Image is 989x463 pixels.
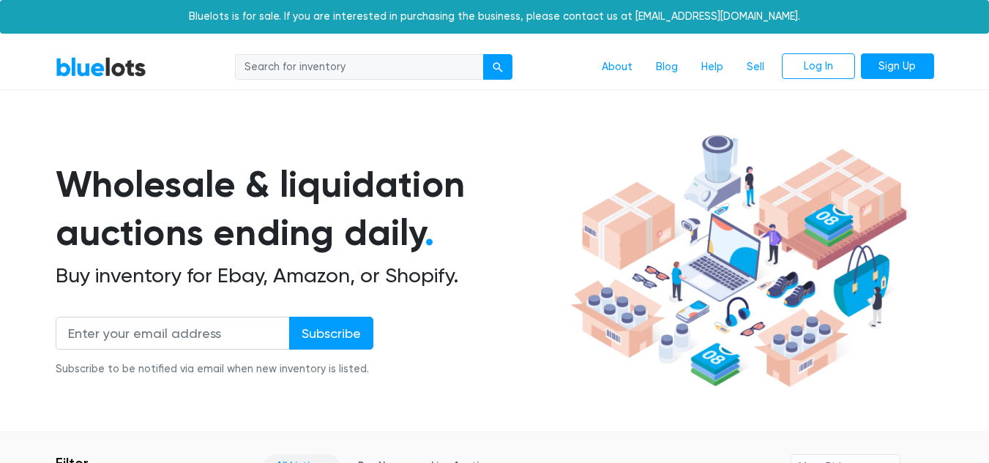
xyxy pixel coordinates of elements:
a: Help [690,53,735,81]
a: Sell [735,53,776,81]
input: Search for inventory [235,54,484,80]
input: Subscribe [289,317,373,350]
a: BlueLots [56,56,146,78]
img: hero-ee84e7d0318cb26816c560f6b4441b76977f77a177738b4e94f68c95b2b83dbb.png [565,128,912,394]
a: About [590,53,644,81]
a: Log In [782,53,855,80]
a: Blog [644,53,690,81]
h2: Buy inventory for Ebay, Amazon, or Shopify. [56,263,565,288]
h1: Wholesale & liquidation auctions ending daily [56,160,565,257]
div: Subscribe to be notified via email when new inventory is listed. [56,361,373,377]
span: . [425,211,434,255]
input: Enter your email address [56,317,290,350]
a: Sign Up [861,53,934,80]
